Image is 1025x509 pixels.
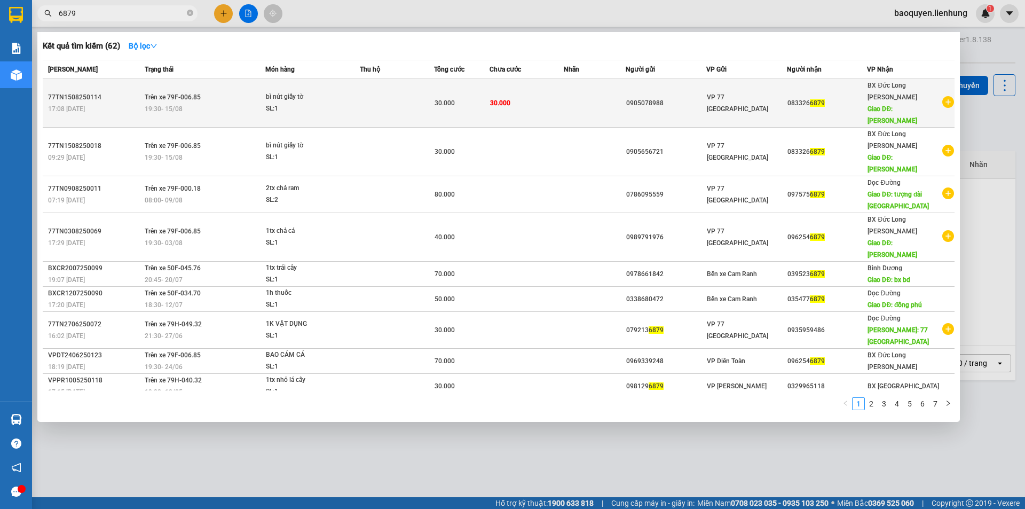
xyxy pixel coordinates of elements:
div: 083326 [787,146,867,158]
span: 16:02 [DATE] [48,332,85,340]
span: 6879 [810,148,825,155]
span: question-circle [11,438,21,449]
div: 77TN0908250011 [48,183,141,194]
span: BX Đức Long [PERSON_NAME] [868,351,917,371]
div: 0969339248 [626,356,706,367]
button: Bộ lọcdown [120,37,166,54]
span: Trên xe 79H-040.32 [145,377,202,384]
div: 1tx nhỏ lá cây [266,374,346,386]
div: SL: 1 [266,237,346,249]
img: warehouse-icon [11,414,22,425]
span: VP Gửi [706,66,727,73]
span: 17:29 [DATE] [48,239,85,247]
span: 09:29 [DATE] [48,154,85,161]
li: 6 [916,397,929,410]
span: Thu hộ [360,66,380,73]
span: 6879 [810,295,825,303]
li: 2 [865,397,878,410]
div: 1tx trái cây [266,262,346,274]
div: 0905078988 [626,98,706,109]
span: message [11,487,21,497]
img: warehouse-icon [11,69,22,81]
div: 098129 [626,381,706,392]
span: VP 77 [GEOGRAPHIC_DATA] [707,93,768,113]
a: 6 [917,398,928,410]
div: 0978661842 [626,269,706,280]
span: Trên xe 50F-034.70 [145,289,201,297]
div: 096254 [787,356,867,367]
span: 70.000 [435,270,455,278]
span: plus-circle [942,323,954,335]
span: Bến xe Cam Ranh [707,295,757,303]
span: Trên xe 79F-006.85 [145,142,201,150]
span: Món hàng [265,66,295,73]
li: Next Page [942,397,955,410]
span: 30.000 [435,99,455,107]
span: VP 77 [GEOGRAPHIC_DATA] [707,185,768,204]
div: SL: 1 [266,330,346,342]
div: 1h thuốc [266,287,346,299]
span: Trên xe 79H-049.32 [145,320,202,328]
span: Người nhận [787,66,822,73]
li: 1 [852,397,865,410]
span: [PERSON_NAME] [48,66,98,73]
div: SL: 1 [266,361,346,373]
span: 19:00 - 10/05 [145,388,183,396]
span: 50.000 [435,295,455,303]
div: 083326 [787,98,867,109]
span: 6879 [649,382,664,390]
div: SL: 1 [266,274,346,286]
span: plus-circle [942,145,954,156]
div: BXCR1207250090 [48,288,141,299]
span: 30.000 [490,99,510,107]
div: SL: 1 [266,386,346,398]
img: logo-vxr [9,7,23,23]
span: 6879 [810,99,825,107]
div: 0338680472 [626,294,706,305]
li: 5 [903,397,916,410]
img: solution-icon [11,43,22,54]
span: BX [GEOGRAPHIC_DATA] [868,382,939,390]
div: SL: 2 [266,194,346,206]
div: 77TN2706250072 [48,319,141,330]
span: plus-circle [942,230,954,242]
div: 1tx chả cá [266,225,346,237]
span: Người gửi [626,66,655,73]
span: BX Đức Long [PERSON_NAME] [868,216,917,235]
span: 6879 [649,326,664,334]
span: search [44,10,52,17]
span: Dọc Đường [868,179,901,186]
div: 2tx chả ram [266,183,346,194]
span: Giao DĐ: [PERSON_NAME] [868,239,917,259]
div: SL: 1 [266,299,346,311]
span: Giao DĐ: bx bd [868,276,910,284]
span: Trên xe 79F-006.85 [145,351,201,359]
div: BXCR2007250099 [48,263,141,274]
span: 19:07 [DATE] [48,276,85,284]
span: 08:00 - 09/08 [145,197,183,204]
li: 7 [929,397,942,410]
a: 7 [929,398,941,410]
div: 097575 [787,189,867,200]
span: Trên xe 50F-045.76 [145,264,201,272]
div: 77TN1508250114 [48,92,141,103]
span: 6879 [810,270,825,278]
div: 0905656721 [626,146,706,158]
span: 80.000 [435,191,455,198]
div: 77TN1508250018 [48,140,141,152]
span: 19:30 - 24/06 [145,363,183,371]
span: close-circle [187,9,193,19]
span: 6879 [810,191,825,198]
span: BX Đức Long [PERSON_NAME] [868,82,917,101]
span: VP 77 [GEOGRAPHIC_DATA] [707,228,768,247]
div: 039523 [787,269,867,280]
span: Tổng cước [434,66,464,73]
span: Giao DĐ: [PERSON_NAME] [868,105,917,124]
span: notification [11,463,21,473]
span: plus-circle [942,187,954,199]
span: Dọc Đường [868,289,901,297]
li: 3 [878,397,890,410]
span: Giao DĐ: đồng phú [868,301,922,309]
span: Giao DĐ: [PERSON_NAME] [868,154,917,173]
span: VP Nhận [867,66,893,73]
